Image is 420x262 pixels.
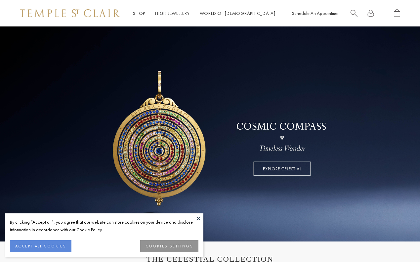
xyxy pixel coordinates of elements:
a: Search [351,9,357,18]
img: Temple St. Clair [20,9,120,17]
a: High JewelleryHigh Jewellery [155,10,190,16]
a: ShopShop [133,10,145,16]
iframe: Gorgias live chat messenger [387,231,413,255]
button: COOKIES SETTINGS [140,240,198,252]
div: By clicking “Accept all”, you agree that our website can store cookies on your device and disclos... [10,218,198,234]
button: ACCEPT ALL COOKIES [10,240,71,252]
nav: Main navigation [133,9,275,18]
a: World of [DEMOGRAPHIC_DATA]World of [DEMOGRAPHIC_DATA] [200,10,275,16]
a: Open Shopping Bag [394,9,400,18]
a: Schedule An Appointment [292,10,341,16]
